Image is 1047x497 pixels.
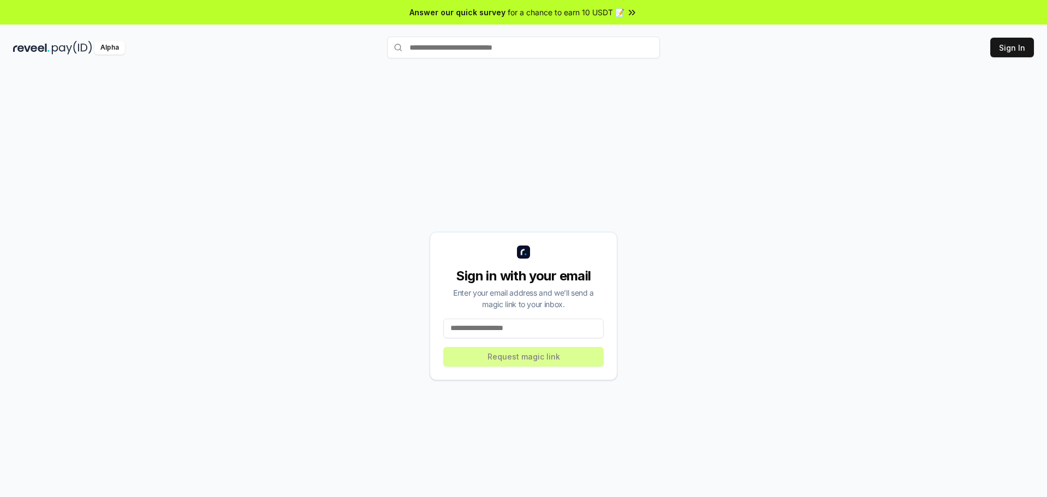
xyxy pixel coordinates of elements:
span: Answer our quick survey [410,7,506,18]
div: Sign in with your email [443,267,604,285]
button: Sign In [990,38,1034,57]
img: logo_small [517,245,530,259]
img: pay_id [52,41,92,55]
span: for a chance to earn 10 USDT 📝 [508,7,624,18]
img: reveel_dark [13,41,50,55]
div: Alpha [94,41,125,55]
div: Enter your email address and we’ll send a magic link to your inbox. [443,287,604,310]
